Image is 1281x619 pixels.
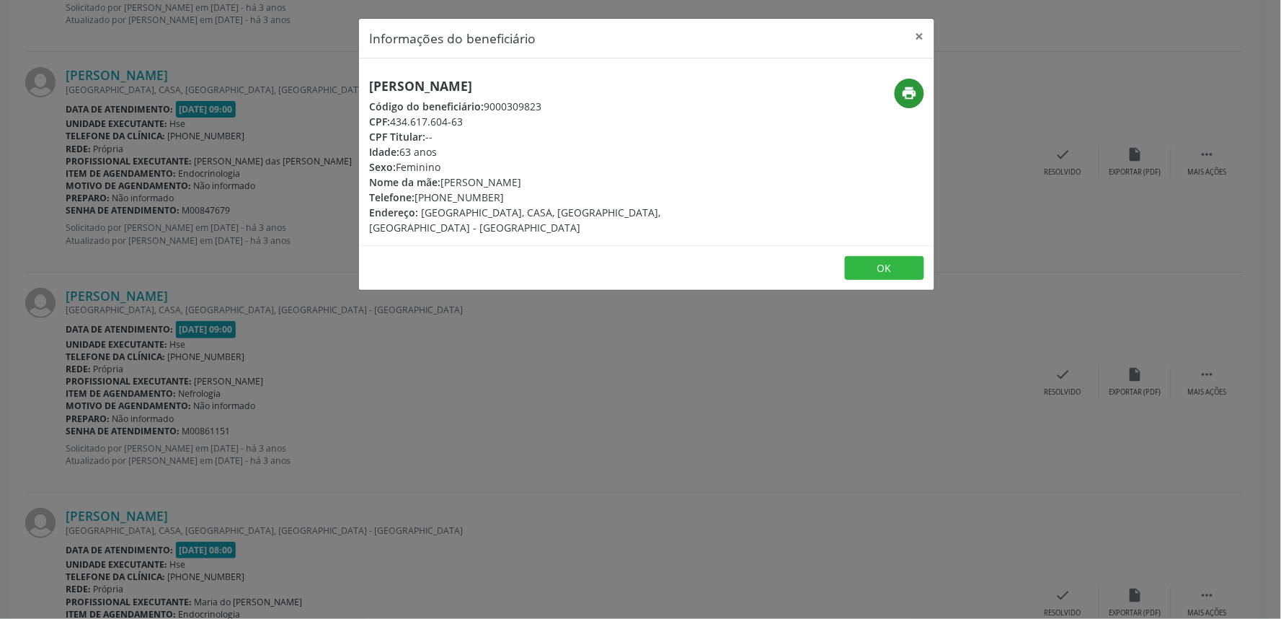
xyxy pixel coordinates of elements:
span: Nome da mãe: [369,175,440,189]
div: Feminino [369,159,732,175]
span: [GEOGRAPHIC_DATA], CASA, [GEOGRAPHIC_DATA], [GEOGRAPHIC_DATA] - [GEOGRAPHIC_DATA] [369,206,660,234]
button: OK [845,256,924,281]
div: 63 anos [369,144,732,159]
i: print [902,85,918,101]
div: 434.617.604-63 [369,114,732,129]
div: [PHONE_NUMBER] [369,190,732,205]
button: print [895,79,924,108]
div: [PERSON_NAME] [369,175,732,190]
div: -- [369,129,732,144]
span: Telefone: [369,190,415,204]
span: Endereço: [369,206,418,219]
span: CPF: [369,115,390,128]
span: Idade: [369,145,399,159]
div: 9000309823 [369,99,732,114]
span: Sexo: [369,160,396,174]
span: Código do beneficiário: [369,100,484,113]
button: Close [905,19,934,54]
h5: Informações do beneficiário [369,29,536,48]
span: CPF Titular: [369,130,425,144]
h5: [PERSON_NAME] [369,79,732,94]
